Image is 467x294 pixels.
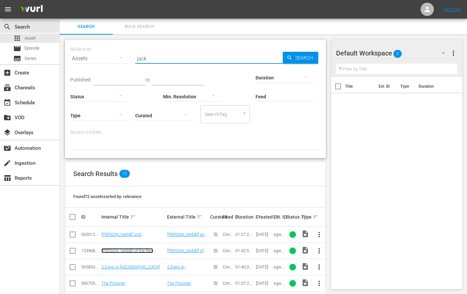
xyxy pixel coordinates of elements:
div: Status [286,213,299,221]
div: 01:27:20.194 [235,232,254,237]
div: Created [256,213,271,221]
span: Video [301,230,309,238]
div: 56585376 [81,264,99,269]
div: 56670546 [81,281,99,286]
span: Search [3,23,11,31]
span: Episode [25,45,39,51]
img: ans4CAIJ8jUAAAAAAAAAAAAAAAAAAAAAAAAgQb4GAAAAAAAAAAAAAAAAAAAAAAAAJMjXAAAAAAAAAAAAAAAAAAAAAAAAgAT5G... [16,2,48,17]
button: more_vert [311,259,327,275]
div: Type [301,213,310,221]
div: Default Workspace [336,44,451,62]
div: Ext. ID [273,214,284,220]
div: 123968992 [81,248,99,253]
div: Feed [223,213,233,221]
span: more_vert [315,247,323,255]
span: Asset [13,34,21,42]
div: [DATE] [256,281,271,286]
span: to [146,77,150,82]
span: Content [223,281,233,291]
span: Content [223,248,233,258]
a: 2 Days in [GEOGRAPHIC_DATA] [101,264,160,269]
span: Search [64,23,109,31]
div: 01:37:24.806 [235,281,254,286]
p: Search Filters: [70,130,321,136]
a: The Prisoner [101,281,125,286]
button: more_vert [449,45,457,61]
span: Asset [25,35,35,42]
span: Overlays [3,129,11,137]
span: Schedule [3,99,11,107]
span: Channels [3,84,11,92]
button: Open [241,110,248,116]
span: sort [197,214,203,220]
div: Duration [235,213,254,221]
th: Title [345,77,374,96]
div: 01:42:53.292 [235,248,254,253]
span: Reports [3,174,11,182]
span: more_vert [315,279,323,287]
span: Create [3,69,11,77]
a: Sign Out [443,7,461,12]
span: Video [301,279,309,287]
span: sgw_JackandJill [273,232,284,252]
button: more_vert [311,275,327,291]
th: Ext. ID [375,77,397,96]
span: sort [130,214,136,220]
span: sgw_JackOfTheRedHearts [273,248,284,278]
span: 72 [119,170,130,178]
span: menu [4,5,12,13]
a: The Prisoner [167,281,191,286]
div: [DATE] [256,248,271,253]
a: [PERSON_NAME] and [PERSON_NAME] vs. The World [167,232,207,247]
span: Automation [3,144,11,152]
div: 56501265 [81,232,99,237]
span: Content [223,232,233,242]
span: Series [13,54,21,62]
div: [DATE] [256,232,271,237]
span: Found 72 assets sorted by: relevance [73,194,142,199]
th: Duration [415,77,454,96]
div: External Title [167,213,208,221]
div: Curated [210,214,221,220]
span: Ingestion [3,159,11,167]
span: Search Results [73,170,118,178]
span: Bulk Search [117,23,162,31]
a: 2 Days in [GEOGRAPHIC_DATA] [167,264,207,274]
div: Internal Title [101,213,165,221]
a: [PERSON_NAME] and [PERSON_NAME] vs. The World [101,232,160,242]
span: more_vert [315,231,323,239]
div: Assets [70,49,129,68]
span: Search [293,52,318,64]
button: more_vert [311,243,327,259]
span: sgw_2DaysinParis [273,264,284,284]
span: Series [25,55,36,62]
span: more_vert [449,49,457,57]
button: more_vert [311,227,327,243]
span: Episode [13,45,21,52]
th: Type [396,77,415,96]
span: Video [301,262,309,270]
a: [PERSON_NAME] of the Red Hearts [167,248,206,258]
span: 0 [393,47,402,61]
div: [DATE] [256,264,271,269]
span: Video [301,246,309,254]
div: 01:40:38.533 [235,264,254,269]
span: VOD [3,114,11,122]
span: Content [223,264,233,274]
button: Search [283,52,318,64]
div: ID [81,214,99,220]
span: Published: [70,77,91,82]
span: more_vert [315,263,323,271]
a: [PERSON_NAME] of the Red Hearts [101,248,153,258]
